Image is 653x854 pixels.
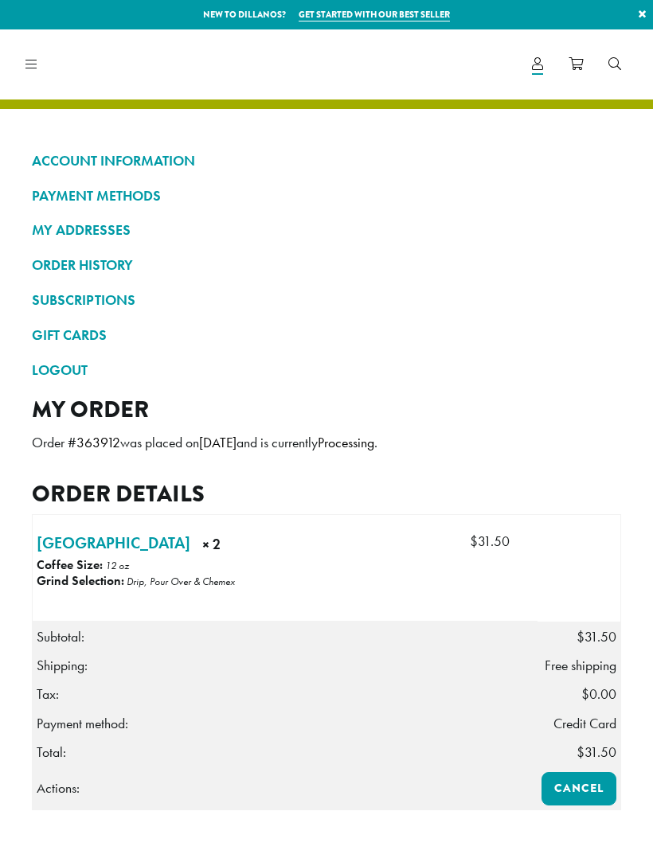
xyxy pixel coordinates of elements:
[299,8,450,21] a: Get started with our best seller
[33,680,538,708] th: Tax:
[105,559,129,572] p: 12 oz
[32,396,621,423] h2: My Order
[33,622,538,651] th: Subtotal:
[33,767,538,809] th: Actions:
[127,575,235,588] p: Drip, Pour Over & Chemex
[538,709,621,738] td: Credit Card
[32,480,621,508] h2: Order details
[318,434,374,451] mark: Processing
[32,252,621,279] a: ORDER HISTORY
[199,434,237,451] mark: [DATE]
[577,628,616,645] span: 31.50
[32,430,621,456] p: Order # was placed on and is currently .
[577,628,585,645] span: $
[32,182,621,209] a: PAYMENT METHODS
[577,743,585,761] span: $
[538,651,621,680] td: Free shipping
[470,532,478,550] span: $
[37,556,103,573] strong: Coffee Size:
[37,531,190,555] a: [GEOGRAPHIC_DATA]
[581,685,589,703] span: $
[76,434,120,451] mark: 363912
[32,357,621,384] a: LOGOUT
[470,532,510,550] bdi: 31.50
[596,51,634,77] a: Search
[33,738,538,767] th: Total:
[32,147,621,174] a: ACCOUNT INFORMATION
[581,685,616,703] span: 0.00
[33,651,538,680] th: Shipping:
[33,709,538,738] th: Payment method:
[32,216,621,244] a: MY ADDRESSES
[542,772,616,805] a: Cancel order 363912
[32,322,621,349] a: GIFT CARDS
[32,147,621,396] nav: Account pages
[577,743,616,761] span: 31.50
[37,572,124,589] strong: Grind Selection:
[32,287,621,314] a: SUBSCRIPTIONS
[202,534,301,559] strong: × 2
